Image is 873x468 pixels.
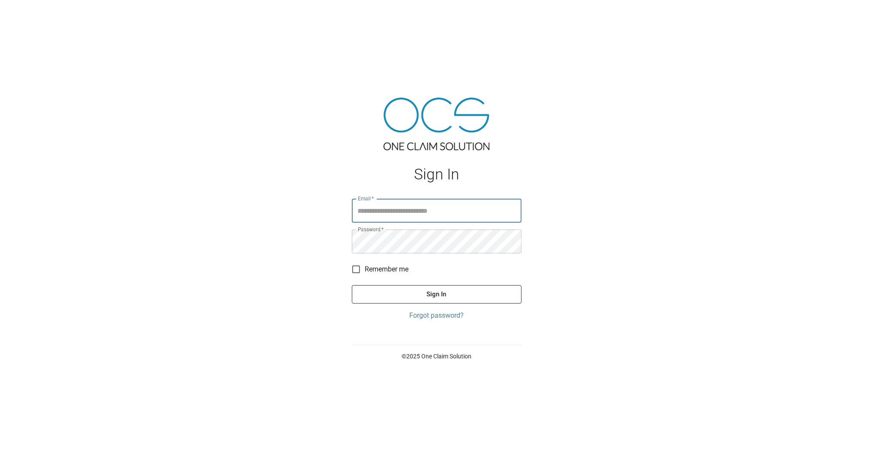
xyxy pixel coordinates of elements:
[352,352,522,361] p: © 2025 One Claim Solution
[358,195,374,202] label: Email
[384,98,489,150] img: ocs-logo-tra.png
[358,226,384,233] label: Password
[352,166,522,183] h1: Sign In
[10,5,45,22] img: ocs-logo-white-transparent.png
[352,285,522,303] button: Sign In
[365,264,409,274] span: Remember me
[352,310,522,321] a: Forgot password?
